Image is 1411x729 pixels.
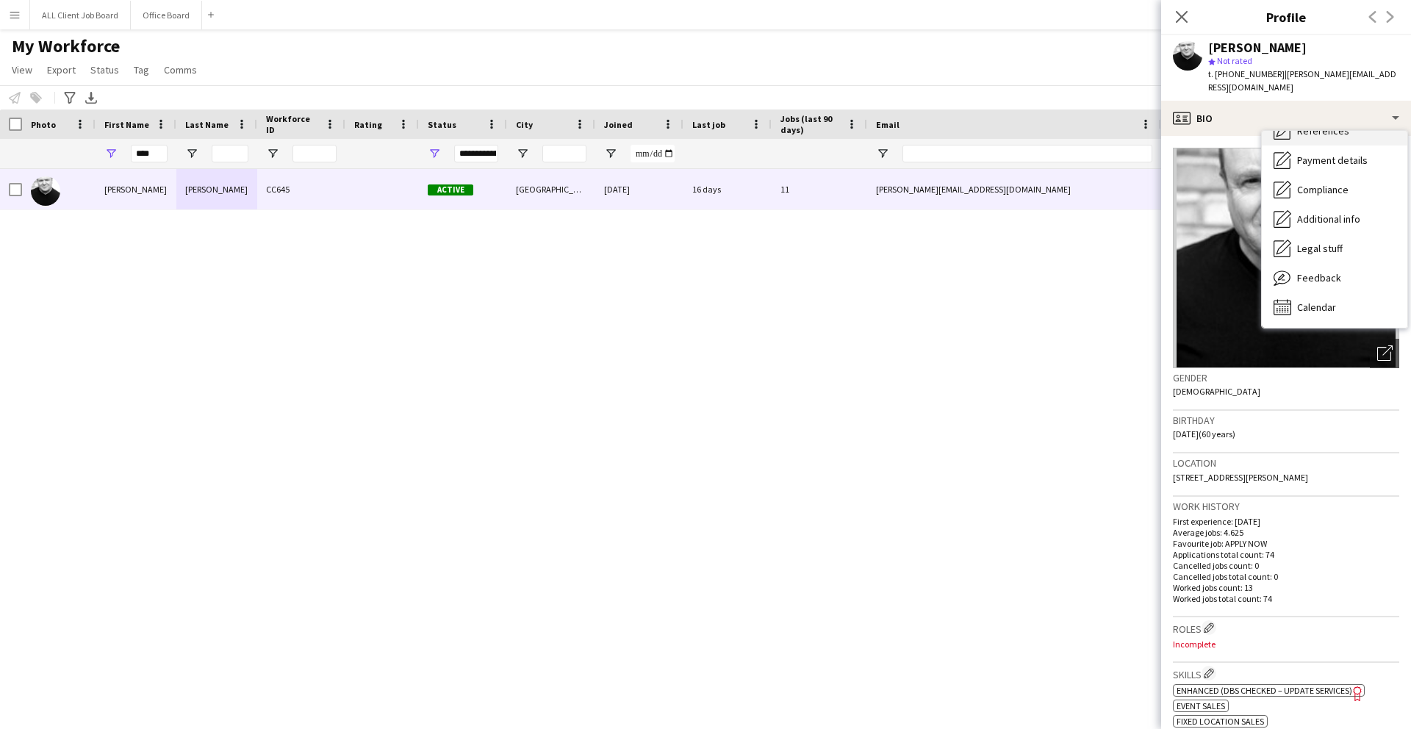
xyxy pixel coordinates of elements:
div: [PERSON_NAME] [96,169,176,209]
div: [DATE] [595,169,683,209]
p: Cancelled jobs count: 0 [1173,560,1399,571]
input: Workforce ID Filter Input [292,145,337,162]
span: Payment details [1297,154,1368,167]
p: Worked jobs count: 13 [1173,582,1399,593]
div: References [1262,116,1407,146]
p: First experience: [DATE] [1173,516,1399,527]
div: Legal stuff [1262,234,1407,263]
img: Crew avatar or photo [1173,148,1399,368]
input: Joined Filter Input [631,145,675,162]
app-action-btn: Advanced filters [61,89,79,107]
span: View [12,63,32,76]
span: [STREET_ADDRESS][PERSON_NAME] [1173,472,1308,483]
input: Email Filter Input [902,145,1152,162]
span: First Name [104,119,149,130]
span: Event sales [1177,700,1225,711]
div: [PERSON_NAME] [176,169,257,209]
a: Comms [158,60,203,79]
span: Calendar [1297,301,1336,314]
button: Open Filter Menu [104,147,118,160]
span: Joined [604,119,633,130]
button: Open Filter Menu [428,147,441,160]
input: Last Name Filter Input [212,145,248,162]
div: CC645 [257,169,345,209]
div: Feedback [1262,263,1407,292]
p: Worked jobs total count: 74 [1173,593,1399,604]
div: [GEOGRAPHIC_DATA] [507,169,595,209]
span: Legal stuff [1297,242,1343,255]
span: Additional info [1297,212,1360,226]
span: References [1297,124,1349,137]
span: Not rated [1217,55,1252,66]
h3: Skills [1173,666,1399,681]
span: Tag [134,63,149,76]
div: 16 days [683,169,772,209]
span: My Workforce [12,35,120,57]
button: Open Filter Menu [516,147,529,160]
div: Additional info [1262,204,1407,234]
input: First Name Filter Input [131,145,168,162]
span: City [516,119,533,130]
span: [DEMOGRAPHIC_DATA] [1173,386,1260,397]
div: Compliance [1262,175,1407,204]
span: Export [47,63,76,76]
span: Status [428,119,456,130]
span: Last job [692,119,725,130]
button: Open Filter Menu [876,147,889,160]
button: Open Filter Menu [266,147,279,160]
p: Average jobs: 4.625 [1173,527,1399,538]
div: Bio [1161,101,1411,136]
div: Calendar [1262,292,1407,322]
div: [PERSON_NAME] [1208,41,1307,54]
span: Fixed location sales [1177,716,1264,727]
p: Favourite job: APPLY NOW [1173,538,1399,549]
button: Office Board [131,1,202,29]
span: Comms [164,63,197,76]
button: Open Filter Menu [604,147,617,160]
h3: Gender [1173,371,1399,384]
h3: Profile [1161,7,1411,26]
span: Last Name [185,119,229,130]
span: Compliance [1297,183,1349,196]
div: Payment details [1262,146,1407,175]
div: [PERSON_NAME][EMAIL_ADDRESS][DOMAIN_NAME] [867,169,1161,209]
button: ALL Client Job Board [30,1,131,29]
app-action-btn: Export XLSX [82,89,100,107]
p: Cancelled jobs total count: 0 [1173,571,1399,582]
p: Applications total count: 74 [1173,549,1399,560]
span: Enhanced (DBS Checked – Update Services) [1177,685,1352,696]
button: Open Filter Menu [185,147,198,160]
span: Rating [354,119,382,130]
input: City Filter Input [542,145,586,162]
span: [DATE] (60 years) [1173,428,1235,439]
span: Status [90,63,119,76]
span: | [PERSON_NAME][EMAIL_ADDRESS][DOMAIN_NAME] [1208,68,1396,93]
span: Workforce ID [266,113,319,135]
span: t. [PHONE_NUMBER] [1208,68,1285,79]
span: Active [428,184,473,195]
span: Jobs (last 90 days) [780,113,841,135]
img: Mike Brooks [31,176,60,206]
span: Photo [31,119,56,130]
h3: Work history [1173,500,1399,513]
h3: Roles [1173,620,1399,636]
a: Tag [128,60,155,79]
a: Export [41,60,82,79]
h3: Birthday [1173,414,1399,427]
div: 11 [772,169,867,209]
p: Incomplete [1173,639,1399,650]
a: View [6,60,38,79]
span: Feedback [1297,271,1341,284]
span: Email [876,119,900,130]
a: Status [85,60,125,79]
div: Open photos pop-in [1370,339,1399,368]
h3: Location [1173,456,1399,470]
